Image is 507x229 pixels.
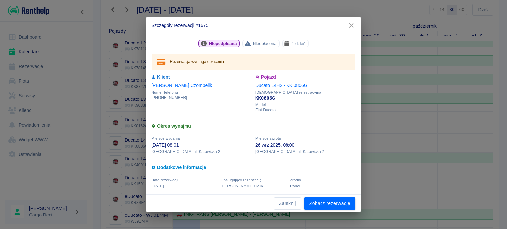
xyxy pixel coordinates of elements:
p: KK0806G [255,95,355,101]
span: Model [255,103,355,107]
p: [DATE] [152,183,217,189]
p: [PHONE_NUMBER] [152,95,252,100]
span: Żrodło [290,178,301,182]
a: [PERSON_NAME] Czompelik [152,83,212,88]
p: Panel [290,183,355,189]
span: Numer telefonu [152,90,252,95]
p: [GEOGRAPHIC_DATA] , ul. Katowicka 2 [152,149,252,155]
span: Obsługujący rezerwację [221,178,262,182]
a: Ducato L4H2 - KK 0806G [255,83,308,88]
h2: Szczegóły rezerwacji #1675 [146,17,361,34]
button: Zamknij [274,197,301,210]
span: Nieopłacona [250,40,279,47]
h6: Pojazd [255,74,355,81]
p: [GEOGRAPHIC_DATA] , ul. Katowicka 2 [255,149,355,155]
p: [DATE] 08:01 [152,142,252,149]
h6: Okres wynajmu [152,123,355,129]
h6: Dodatkowe informacje [152,164,355,171]
p: Fiat Ducato [255,107,355,113]
span: [DEMOGRAPHIC_DATA] rejestracyjna [255,90,355,95]
span: Miejsce zwrotu [255,136,281,140]
span: 1 dzień [289,40,308,47]
p: [PERSON_NAME] Golik [221,183,286,189]
h6: Klient [152,74,252,81]
a: Zobacz rezerwację [304,197,355,210]
span: Niepodpisana [206,40,240,47]
span: Data rezerwacji [152,178,178,182]
div: Rezerwacja wymaga opłacenia [170,56,224,68]
span: Miejsce wydania [152,136,180,140]
p: 26 wrz 2025, 08:00 [255,142,355,149]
